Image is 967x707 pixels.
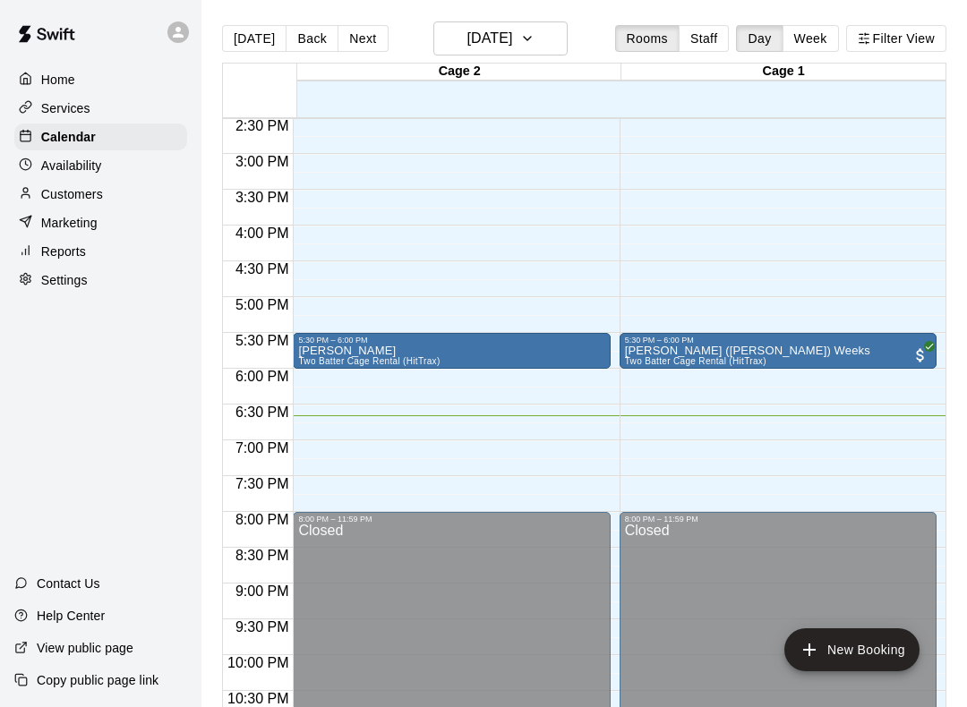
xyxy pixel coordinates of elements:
[37,607,105,625] p: Help Center
[466,26,512,51] h6: [DATE]
[615,25,680,52] button: Rooms
[293,333,610,369] div: 5:30 PM – 6:00 PM: Hoffman
[338,25,388,52] button: Next
[784,628,920,671] button: add
[231,512,294,527] span: 8:00 PM
[783,25,839,52] button: Week
[231,440,294,456] span: 7:00 PM
[621,64,946,81] div: Cage 1
[286,25,338,52] button: Back
[846,25,946,52] button: Filter View
[14,267,187,294] a: Settings
[41,243,86,260] p: Reports
[620,333,937,369] div: 5:30 PM – 6:00 PM: Shawn (Maddex) Weeks
[222,25,287,52] button: [DATE]
[41,71,75,89] p: Home
[231,405,294,420] span: 6:30 PM
[14,209,187,236] a: Marketing
[298,336,604,345] div: 5:30 PM – 6:00 PM
[41,214,98,232] p: Marketing
[625,336,931,345] div: 5:30 PM – 6:00 PM
[231,297,294,312] span: 5:00 PM
[223,655,293,670] span: 10:00 PM
[736,25,783,52] button: Day
[231,619,294,635] span: 9:30 PM
[37,639,133,657] p: View public page
[14,238,187,265] a: Reports
[231,261,294,277] span: 4:30 PM
[231,369,294,384] span: 6:00 PM
[297,64,621,81] div: Cage 2
[14,152,187,179] a: Availability
[231,118,294,133] span: 2:30 PM
[625,515,931,524] div: 8:00 PM – 11:59 PM
[14,95,187,122] a: Services
[14,66,187,93] a: Home
[14,124,187,150] a: Calendar
[911,346,929,364] span: All customers have paid
[14,181,187,208] a: Customers
[298,515,604,524] div: 8:00 PM – 11:59 PM
[231,476,294,491] span: 7:30 PM
[41,157,102,175] p: Availability
[231,190,294,205] span: 3:30 PM
[625,356,766,366] span: Two Batter Cage Rental (HitTrax)
[37,575,100,592] p: Contact Us
[41,185,103,203] p: Customers
[223,691,293,706] span: 10:30 PM
[231,226,294,241] span: 4:00 PM
[41,271,88,289] p: Settings
[231,333,294,348] span: 5:30 PM
[41,99,90,117] p: Services
[231,583,294,599] span: 9:00 PM
[433,21,568,55] button: [DATE]
[298,356,440,366] span: Two Batter Cage Rental (HitTrax)
[41,128,96,146] p: Calendar
[231,154,294,169] span: 3:00 PM
[231,548,294,563] span: 8:30 PM
[37,671,158,689] p: Copy public page link
[679,25,730,52] button: Staff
